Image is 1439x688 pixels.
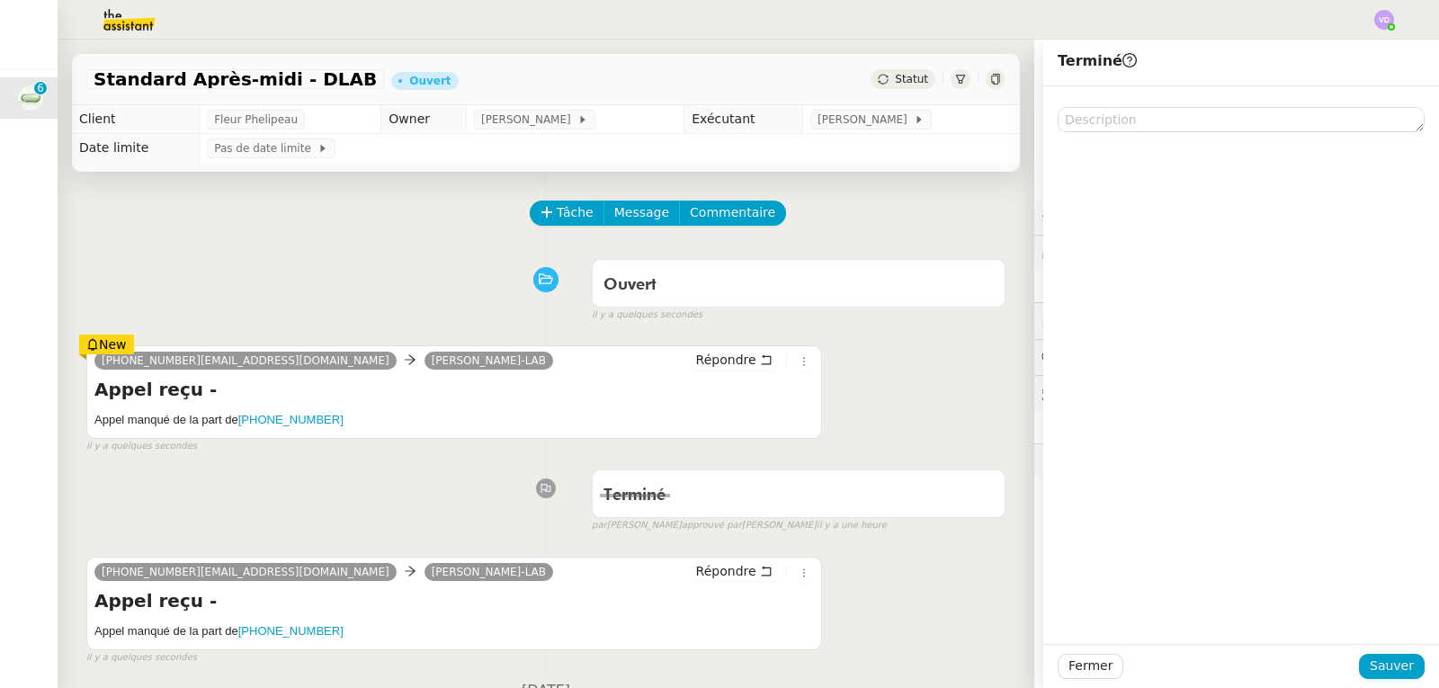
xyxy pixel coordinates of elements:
[684,105,803,134] td: Exécutant
[94,411,814,429] h5: Appel manqué de la part de
[214,139,317,157] span: Pas de date limite
[690,202,775,223] span: Commentaire
[102,354,389,367] span: [PHONE_NUMBER][EMAIL_ADDRESS][DOMAIN_NAME]
[1034,236,1439,271] div: 🔐Données client
[425,353,553,369] a: [PERSON_NAME]-LAB
[1068,656,1113,676] span: Fermer
[94,70,377,88] span: Standard Après-midi - DLAB
[818,111,914,129] span: [PERSON_NAME]
[682,518,742,533] span: approuvé par
[214,111,298,129] span: Fleur Phelipeau
[1041,386,1266,400] span: 🕵️
[603,487,666,504] span: Terminé
[696,562,756,580] span: Répondre
[425,564,553,580] a: [PERSON_NAME]-LAB
[79,335,134,354] div: New
[557,202,594,223] span: Tâche
[679,201,786,226] button: Commentaire
[238,413,344,426] a: [PHONE_NUMBER]
[690,350,779,370] button: Répondre
[86,650,197,666] span: il y a quelques secondes
[102,566,389,578] span: [PHONE_NUMBER][EMAIL_ADDRESS][DOMAIN_NAME]
[1034,199,1439,234] div: ⚙️Procédures
[530,201,604,226] button: Tâche
[592,518,887,533] small: [PERSON_NAME] [PERSON_NAME]
[1041,313,1179,327] span: ⏲️
[94,588,814,613] h4: Appel reçu -
[1034,376,1439,411] div: 🕵️Autres demandes en cours 2
[1359,654,1425,679] button: Sauver
[72,105,200,134] td: Client
[690,561,779,581] button: Répondre
[614,202,669,223] span: Message
[1041,454,1097,469] span: 🧴
[1041,243,1158,264] span: 🔐
[1374,10,1394,30] img: svg
[895,73,928,85] span: Statut
[86,439,197,454] span: il y a quelques secondes
[1041,350,1157,364] span: 💬
[1041,206,1135,227] span: ⚙️
[1034,340,1439,375] div: 💬Commentaires
[592,518,607,533] span: par
[94,622,814,640] h5: Appel manqué de la part de
[481,111,577,129] span: [PERSON_NAME]
[238,624,344,638] a: [PHONE_NUMBER]
[94,377,814,402] h4: Appel reçu -
[1058,52,1137,69] span: Terminé
[18,85,43,111] img: 7f9b6497-4ade-4d5b-ae17-2cbe23708554
[603,201,680,226] button: Message
[72,134,200,163] td: Date limite
[381,105,467,134] td: Owner
[1058,654,1123,679] button: Fermer
[696,351,756,369] span: Répondre
[1034,444,1439,479] div: 🧴Autres
[37,82,44,98] p: 6
[34,82,47,94] nz-badge-sup: 6
[603,277,657,293] span: Ouvert
[1034,303,1439,338] div: ⏲️Tâches 294:30
[409,76,451,86] div: Ouvert
[817,518,887,533] span: il y a une heure
[1370,656,1414,676] span: Sauver
[592,308,702,323] span: il y a quelques secondes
